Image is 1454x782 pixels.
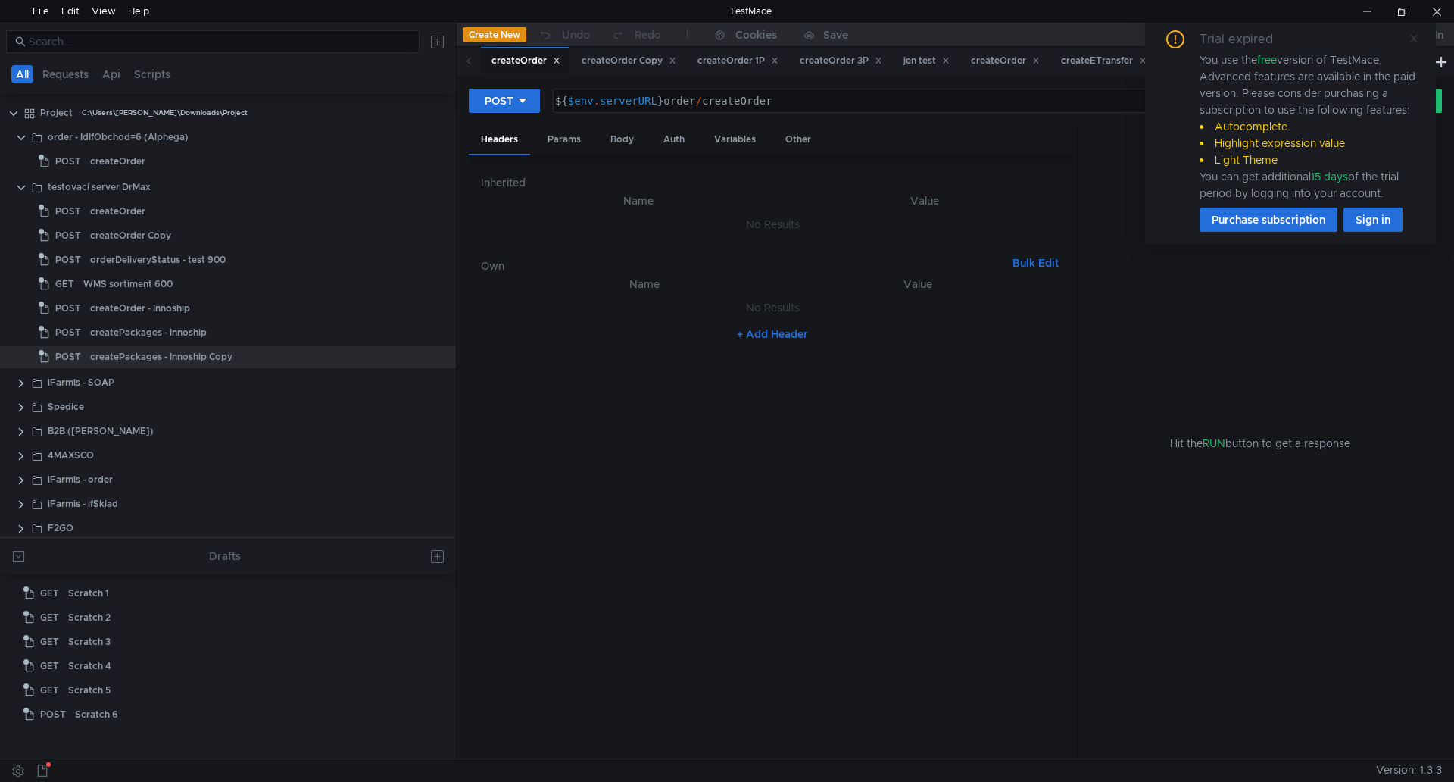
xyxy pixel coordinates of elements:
div: Cookies [735,26,777,44]
div: You use the version of TestMace. Advanced features are available in the paid version. Please cons... [1200,52,1418,202]
div: createOrder [491,53,560,69]
button: Sign in [1343,208,1403,232]
div: Body [598,126,646,154]
div: WMS sortiment 600 [83,273,173,296]
div: Drafts [209,547,241,565]
div: iFarmis - ifSklad [48,493,118,515]
div: 4MAXSCO [48,444,94,467]
span: POST [40,703,66,726]
div: createOrder 1P [697,53,778,69]
div: Spedice [48,396,84,418]
div: You can get additional of the trial period by logging into your account. [1200,168,1418,202]
div: createOrder [90,200,145,223]
div: Undo [562,26,590,44]
div: createOrder Copy [90,224,171,247]
div: C:\Users\[PERSON_NAME]\Downloads\Project [82,102,248,124]
div: Scratch 4 [68,655,111,677]
span: RUN [1203,436,1225,450]
div: createOrder - Innoship [90,297,190,320]
span: GET [40,606,59,629]
button: All [11,65,33,83]
h6: Own [481,257,1006,275]
li: Highlight expression value [1200,135,1418,152]
div: createOrder [90,150,145,173]
h6: Inherited [481,174,1065,192]
th: Name [505,275,784,293]
button: Requests [38,65,93,83]
button: Undo [526,23,601,46]
th: Value [784,275,1053,293]
span: free [1257,53,1277,67]
span: 15 days [1311,170,1348,183]
span: GET [40,655,59,677]
button: Redo [601,23,672,46]
div: jen test [903,53,950,69]
div: createOrder Copy [582,53,676,69]
div: Redo [635,26,661,44]
span: Version: 1.3.3 [1376,759,1442,781]
span: GET [40,582,59,605]
div: iFarmis - SOAP [48,371,114,394]
div: Variables [702,126,768,154]
span: POST [55,249,81,271]
span: Hit the button to get a response [1170,435,1350,452]
div: Scratch 5 [68,679,111,702]
span: POST [55,224,81,247]
div: Scratch 2 [68,606,111,629]
li: Autocomplete [1200,118,1418,135]
th: Value [784,192,1065,210]
div: Scratch 3 [68,630,111,653]
div: order - IdIfObchod=6 (Alphega) [48,126,189,149]
span: GET [40,679,59,702]
div: Headers [469,126,530,155]
div: Trial expired [1200,30,1291,48]
nz-embed-empty: No Results [746,217,800,231]
button: Purchase subscription [1200,208,1337,232]
div: Save [823,30,848,40]
div: Params [535,126,593,154]
div: Project [40,102,73,124]
div: createOrder 3P [800,53,882,69]
button: Create New [463,27,526,42]
span: GET [40,630,59,653]
span: POST [55,321,81,344]
div: F2GO [48,517,73,540]
button: Scripts [129,65,175,83]
div: orderDeliveryStatus - test 900 [90,249,226,271]
div: createPackages - Innoship [90,321,207,344]
span: POST [55,297,81,320]
div: iFarmis - order [48,468,113,491]
div: Other [773,126,823,154]
span: POST [55,346,81,368]
div: POST [485,92,513,109]
input: Search... [29,33,410,50]
div: testovaci server DrMax [48,176,151,199]
span: POST [55,150,81,173]
div: createOrder [971,53,1040,69]
div: Scratch 1 [68,582,109,605]
span: GET [55,273,74,296]
div: Scratch 6 [75,703,118,726]
div: B2B ([PERSON_NAME]) [48,420,154,443]
div: createPackages - Innoship Copy [90,346,232,368]
button: Api [98,65,125,83]
div: Auth [651,126,697,154]
span: POST [55,200,81,223]
nz-embed-empty: No Results [746,301,800,314]
th: Name [493,192,784,210]
button: + Add Header [731,325,814,343]
button: Bulk Edit [1006,254,1065,272]
div: createETransfer [1061,53,1147,69]
li: Light Theme [1200,152,1418,168]
button: POST [469,89,540,113]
